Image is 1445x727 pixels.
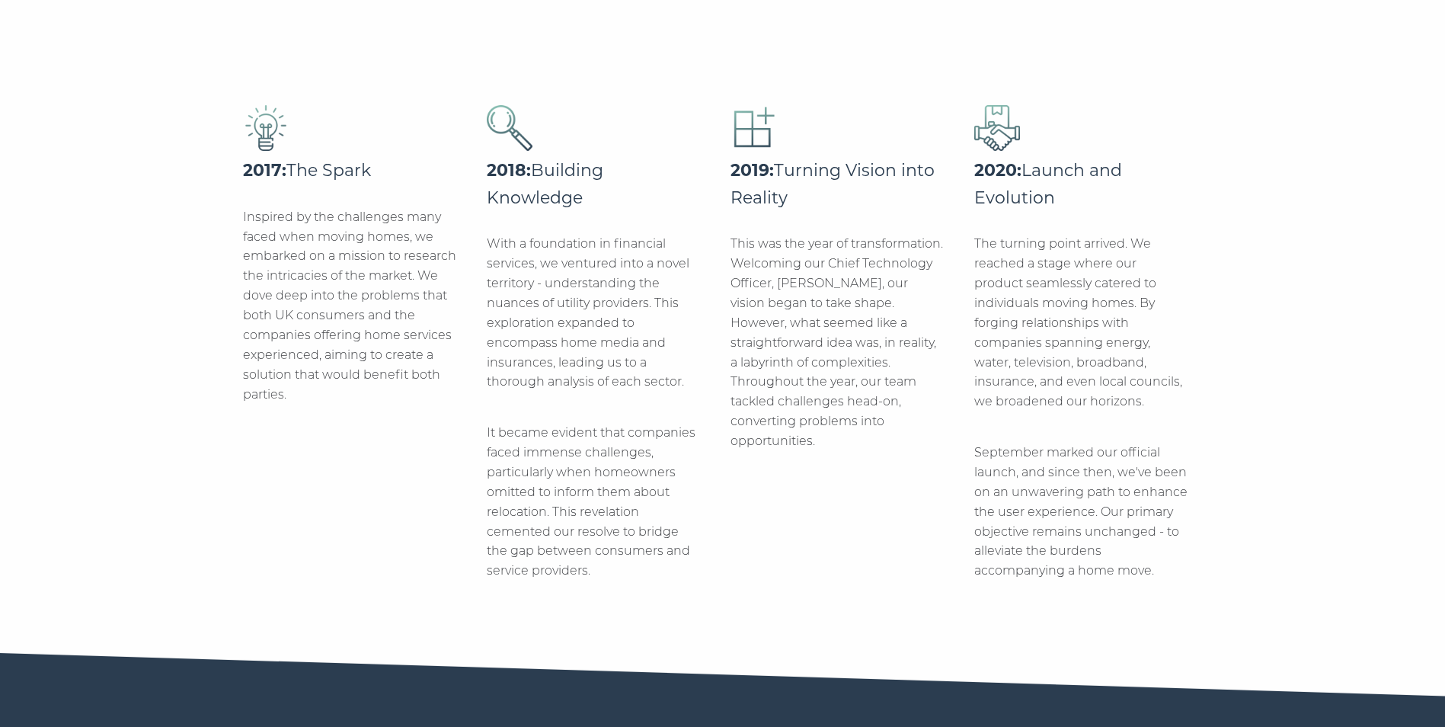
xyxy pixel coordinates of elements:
img: search-icon.png [487,105,532,151]
p: The turning point arrived. We reached a stage where our product seamlessly catered to individuals... [974,234,1188,412]
span: Turning Vision into Reality [730,160,935,208]
span: The Spark [286,160,371,181]
p: With a foundation in financial services, we ventured into a novel territory - understanding the n... [487,234,700,392]
img: suppliers.png [974,105,1020,151]
img: idea-icon.png [243,105,289,151]
img: add-icon.png [730,105,776,151]
p: September marked our official launch, and since then, we've been on an unwavering path to enhance... [974,443,1188,581]
h4: 2018: [487,157,700,211]
p: Inspired by the challenges many faced when moving homes, we embarked on a mission to research the... [243,207,456,405]
span: Launch and Evolution [974,160,1122,208]
h4: 2017: [243,157,456,184]
span: Building Knowledge [487,160,603,208]
p: It became evident that companies faced immense challenges, particularly when homeowners omitted t... [487,423,700,581]
h4: 2020: [974,157,1188,211]
h4: 2019: [730,157,944,211]
p: This was the year of transformation. Welcoming our Chief Technology Officer, [PERSON_NAME], our v... [730,234,944,451]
